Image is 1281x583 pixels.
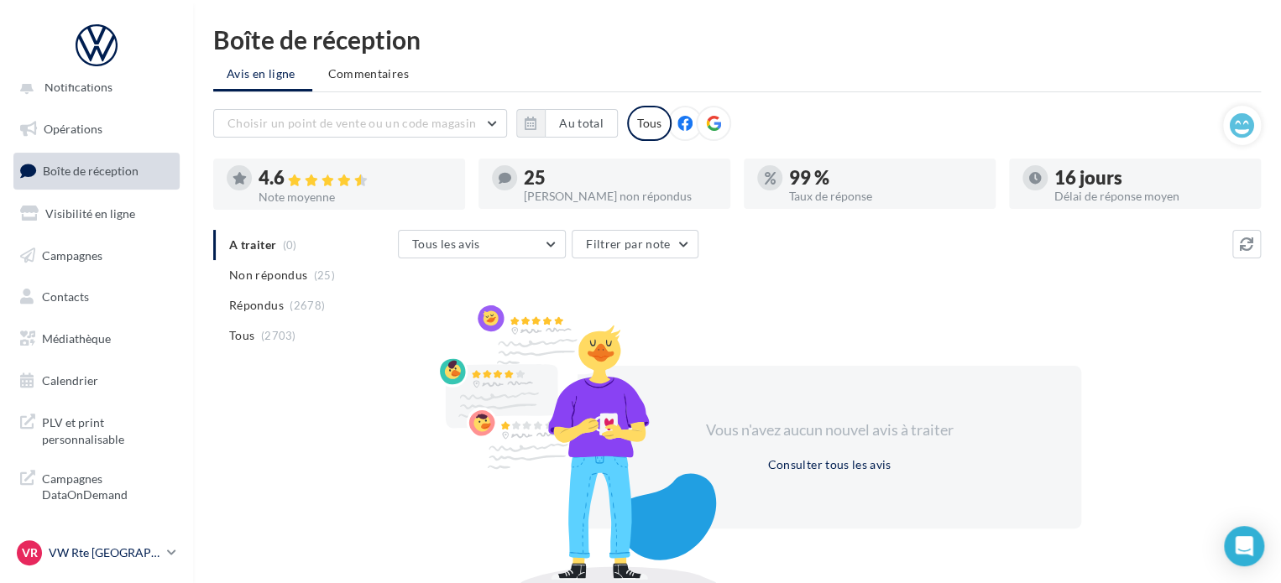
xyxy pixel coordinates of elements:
div: [PERSON_NAME] non répondus [524,190,717,202]
span: Notifications [44,80,112,94]
span: Calendrier [42,373,98,388]
div: Open Intercom Messenger [1224,526,1264,566]
a: Opérations [10,112,183,147]
span: Non répondus [229,267,307,284]
span: Contacts [42,289,89,304]
span: VR [22,544,38,561]
a: Boîte de réception [10,153,183,189]
button: Au total [545,109,618,138]
button: Consulter tous les avis [761,455,897,475]
div: 25 [524,169,717,187]
a: Campagnes [10,238,183,273]
div: 4.6 [259,169,452,188]
span: Médiathèque [42,331,111,346]
div: Note moyenne [259,191,452,203]
div: 99 % [789,169,982,187]
a: VR VW Rte [GEOGRAPHIC_DATA] [13,537,180,569]
span: Opérations [44,122,102,136]
span: Tous les avis [412,237,480,251]
a: Campagnes DataOnDemand [10,461,183,510]
a: PLV et print personnalisable [10,404,183,454]
span: Campagnes DataOnDemand [42,467,173,503]
span: Boîte de réception [43,164,139,178]
button: Au total [516,109,618,138]
span: Choisir un point de vente ou un code magasin [227,116,476,130]
a: Calendrier [10,363,183,398]
button: Filtrer par note [572,230,698,258]
span: Répondus [229,297,284,314]
p: VW Rte [GEOGRAPHIC_DATA] [49,544,160,561]
span: Tous [229,327,254,344]
div: Taux de réponse [789,190,982,202]
span: (2678) [290,299,325,312]
a: Visibilité en ligne [10,196,183,232]
button: Notifications [10,70,176,105]
span: (25) [314,268,335,282]
div: Boîte de réception [213,27,1261,52]
div: 16 jours [1054,169,1247,187]
a: Médiathèque [10,321,183,357]
a: Contacts [10,279,183,315]
span: Commentaires [328,65,409,82]
button: Tous les avis [398,230,566,258]
div: Délai de réponse moyen [1054,190,1247,202]
button: Choisir un point de vente ou un code magasin [213,109,507,138]
span: Campagnes [42,247,102,262]
span: PLV et print personnalisable [42,411,173,447]
span: Visibilité en ligne [45,206,135,221]
div: Vous n'avez aucun nouvel avis à traiter [685,419,974,441]
span: (2703) [261,329,296,342]
div: Tous [627,106,672,141]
